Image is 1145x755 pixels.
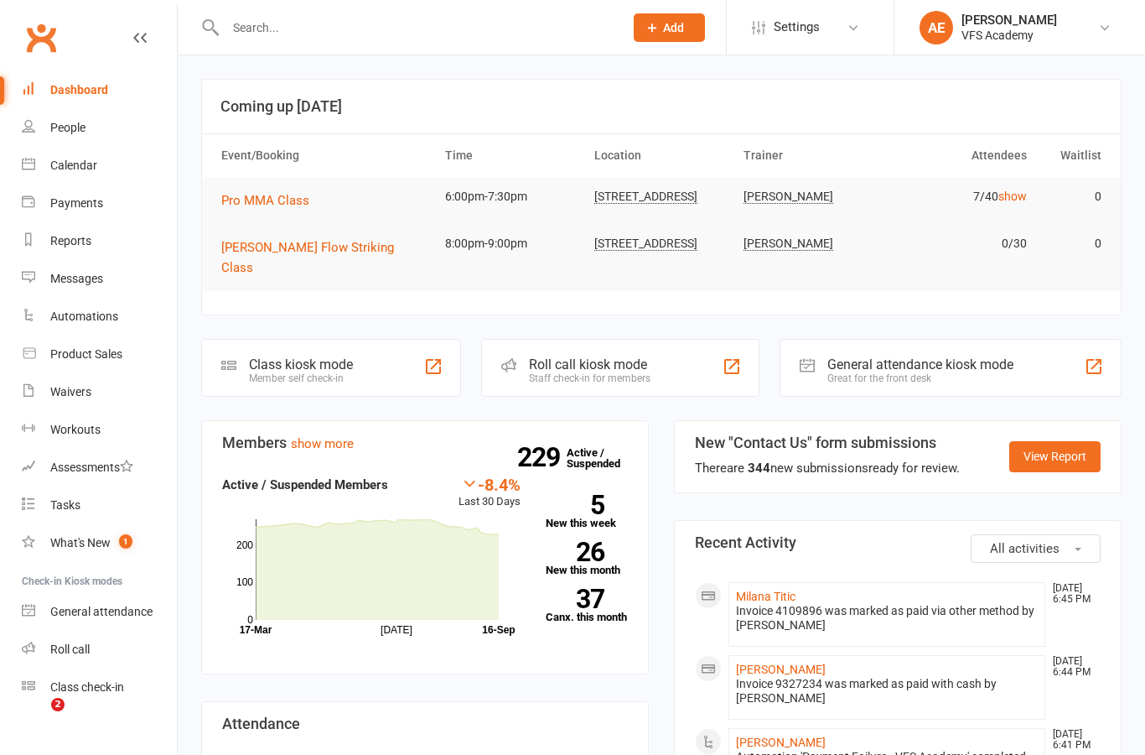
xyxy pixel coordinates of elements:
div: [PERSON_NAME] [961,13,1057,28]
button: [PERSON_NAME] Flow Striking Class [221,237,430,278]
div: Roll call kiosk mode [529,357,650,372]
div: Staff check-in for members [529,372,650,384]
span: Add [663,21,684,34]
a: Roll call [22,631,177,669]
div: Class kiosk mode [249,357,353,372]
td: 0 [1034,177,1109,216]
div: Invoice 9327234 was marked as paid with cash by [PERSON_NAME] [736,677,1038,706]
h3: Attendance [222,716,628,732]
span: All activities [990,541,1060,556]
div: Workouts [50,423,101,436]
div: Member self check-in [249,372,353,384]
strong: 26 [546,539,604,565]
h3: Recent Activity [695,534,1101,551]
div: Assessments [50,461,133,474]
span: 2 [51,698,65,711]
a: Calendar [22,147,177,185]
a: [PERSON_NAME] [736,663,826,676]
a: What's New1 [22,524,177,562]
a: Product Sales [22,336,177,373]
a: General attendance kiosk mode [22,593,177,631]
a: show more [291,436,354,451]
a: Payments [22,185,177,222]
div: AE [920,11,953,44]
th: Time [438,134,587,177]
div: General attendance [50,605,153,618]
div: Payments [50,196,103,210]
h3: New "Contact Us" form submissions [695,435,960,451]
a: Tasks [22,487,177,524]
td: 6:00pm-7:30pm [438,177,587,216]
a: Clubworx [20,17,62,59]
th: Location [587,134,736,177]
a: Assessments [22,449,177,487]
div: People [50,121,85,134]
div: There are new submissions ready for review. [695,458,960,478]
div: Reports [50,234,91,247]
button: Add [634,13,705,42]
td: 7/40 [885,177,1034,216]
iframe: Intercom live chat [17,698,57,738]
a: People [22,109,177,147]
div: Automations [50,310,118,323]
a: Automations [22,298,177,336]
div: -8.4% [459,475,521,493]
div: Messages [50,272,103,285]
span: Settings [774,8,820,46]
time: [DATE] 6:45 PM [1044,583,1100,605]
th: Attendees [885,134,1034,177]
a: Dashboard [22,71,177,109]
div: VFS Academy [961,28,1057,43]
th: Event/Booking [214,134,438,177]
td: 0 [1034,224,1109,263]
div: Waivers [50,385,91,398]
div: Dashboard [50,83,108,96]
th: Trainer [736,134,885,177]
strong: 5 [546,492,604,518]
span: [PERSON_NAME] Flow Striking Class [221,240,394,275]
input: Search... [220,16,612,39]
a: Class kiosk mode [22,669,177,706]
a: 5New this week [546,495,629,528]
a: [PERSON_NAME] [736,736,826,749]
td: 8:00pm-9:00pm [438,224,587,263]
time: [DATE] 6:41 PM [1044,729,1100,751]
h3: Members [222,435,628,451]
div: Product Sales [50,347,122,361]
div: General attendance kiosk mode [827,357,1013,372]
div: Last 30 Days [459,475,521,511]
a: 26New this month [546,542,629,575]
div: Calendar [50,159,97,172]
a: show [998,190,1027,203]
th: Waitlist [1034,134,1109,177]
div: Tasks [50,498,80,512]
strong: 229 [517,445,567,470]
button: All activities [971,534,1101,563]
a: Waivers [22,373,177,411]
div: Roll call [50,643,90,656]
a: Messages [22,260,177,298]
div: Class check-in [50,680,124,694]
a: Workouts [22,411,177,449]
time: [DATE] 6:44 PM [1044,656,1100,678]
div: Great for the front desk [827,372,1013,384]
a: 229Active / Suspended [567,435,640,482]
a: Reports [22,222,177,260]
h3: Coming up [DATE] [220,98,1102,115]
div: What's New [50,536,111,549]
a: 37Canx. this month [546,589,629,622]
a: View Report [1009,441,1101,471]
td: 0/30 [885,224,1034,263]
div: Invoice 4109896 was marked as paid via other method by [PERSON_NAME] [736,604,1038,633]
button: Pro MMA Class [221,190,321,211]
span: 1 [119,534,132,549]
a: Milana Titic [736,590,795,603]
strong: Active / Suspended Members [222,477,388,492]
strong: 344 [748,461,770,476]
strong: 37 [546,586,604,612]
span: Pro MMA Class [221,193,309,208]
